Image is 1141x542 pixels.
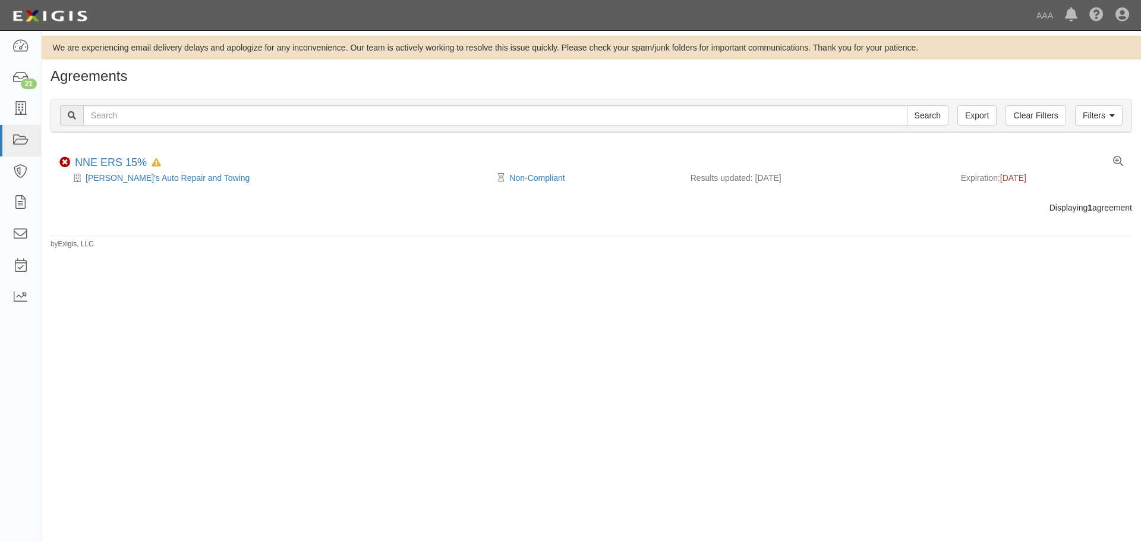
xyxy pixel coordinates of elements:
a: Non-Compliant [509,173,565,183]
a: Clear Filters [1006,105,1066,126]
i: In Default since 06/20/2025 [152,159,161,167]
b: 1 [1088,203,1092,212]
img: logo-5460c22ac91f19d4615b14bd174203de0afe785f0fc80cf4dbbc73dc1793850b.png [9,5,91,27]
a: NNE ERS 15% [75,156,147,168]
input: Search [907,105,948,126]
a: Filters [1075,105,1123,126]
small: by [51,239,94,249]
div: 21 [21,79,37,89]
div: Mike's Auto Repair and Towing [59,172,501,184]
a: View results summary [1113,156,1123,167]
i: Help Center - Complianz [1089,8,1104,23]
div: Results updated: [DATE] [691,172,943,184]
a: Exigis, LLC [58,240,94,248]
i: Non-Compliant [59,157,70,168]
h1: Agreements [51,68,1132,84]
input: Search [83,105,907,126]
a: AAA [1030,4,1059,27]
div: Displaying agreement [42,202,1141,214]
a: Export [957,105,997,126]
div: We are experiencing email delivery delays and apologize for any inconvenience. Our team is active... [42,42,1141,54]
div: Expiration: [961,172,1123,184]
a: [PERSON_NAME]'s Auto Repair and Towing [86,173,250,183]
div: NNE ERS 15% [75,156,161,170]
span: [DATE] [1000,173,1026,183]
i: Pending Review [498,174,505,182]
